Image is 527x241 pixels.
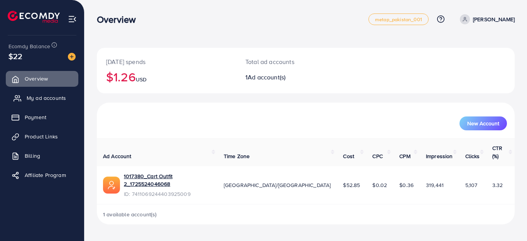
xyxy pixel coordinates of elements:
span: 3.32 [492,181,503,189]
span: Product Links [25,133,58,140]
span: Payment [25,113,46,121]
span: Ad Account [103,152,132,160]
p: [DATE] spends [106,57,227,66]
a: metap_pakistan_001 [368,13,429,25]
span: Clicks [465,152,480,160]
a: [PERSON_NAME] [457,14,515,24]
span: ID: 7411069244403925009 [124,190,211,198]
span: Ad account(s) [248,73,285,81]
span: CPC [372,152,382,160]
span: $0.36 [399,181,414,189]
span: New Account [467,121,499,126]
span: Impression [426,152,453,160]
span: 5,107 [465,181,478,189]
span: metap_pakistan_001 [375,17,422,22]
span: $0.02 [372,181,387,189]
span: USD [136,76,147,83]
img: ic-ads-acc.e4c84228.svg [103,177,120,194]
a: 1017380_Cart Outfit 2_1725524046068 [124,172,211,188]
h3: Overview [97,14,142,25]
img: image [68,53,76,61]
button: New Account [459,116,507,130]
span: $52.85 [343,181,360,189]
h2: 1 [245,74,331,81]
a: Payment [6,110,78,125]
span: 1 available account(s) [103,211,157,218]
a: Overview [6,71,78,86]
span: CTR (%) [492,144,502,160]
span: CPM [399,152,410,160]
span: Ecomdy Balance [8,42,50,50]
p: [PERSON_NAME] [473,15,515,24]
img: logo [8,11,60,23]
a: Product Links [6,129,78,144]
span: [GEOGRAPHIC_DATA]/[GEOGRAPHIC_DATA] [224,181,331,189]
span: Overview [25,75,48,83]
p: Total ad accounts [245,57,331,66]
span: Time Zone [224,152,250,160]
span: Cost [343,152,354,160]
span: Affiliate Program [25,171,66,179]
span: 319,441 [426,181,444,189]
a: My ad accounts [6,90,78,106]
a: Billing [6,148,78,163]
span: $22 [8,51,22,62]
span: Billing [25,152,40,160]
h2: $1.26 [106,69,227,84]
a: Affiliate Program [6,167,78,183]
span: My ad accounts [27,94,66,102]
iframe: Chat [494,206,521,235]
img: menu [68,15,77,24]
